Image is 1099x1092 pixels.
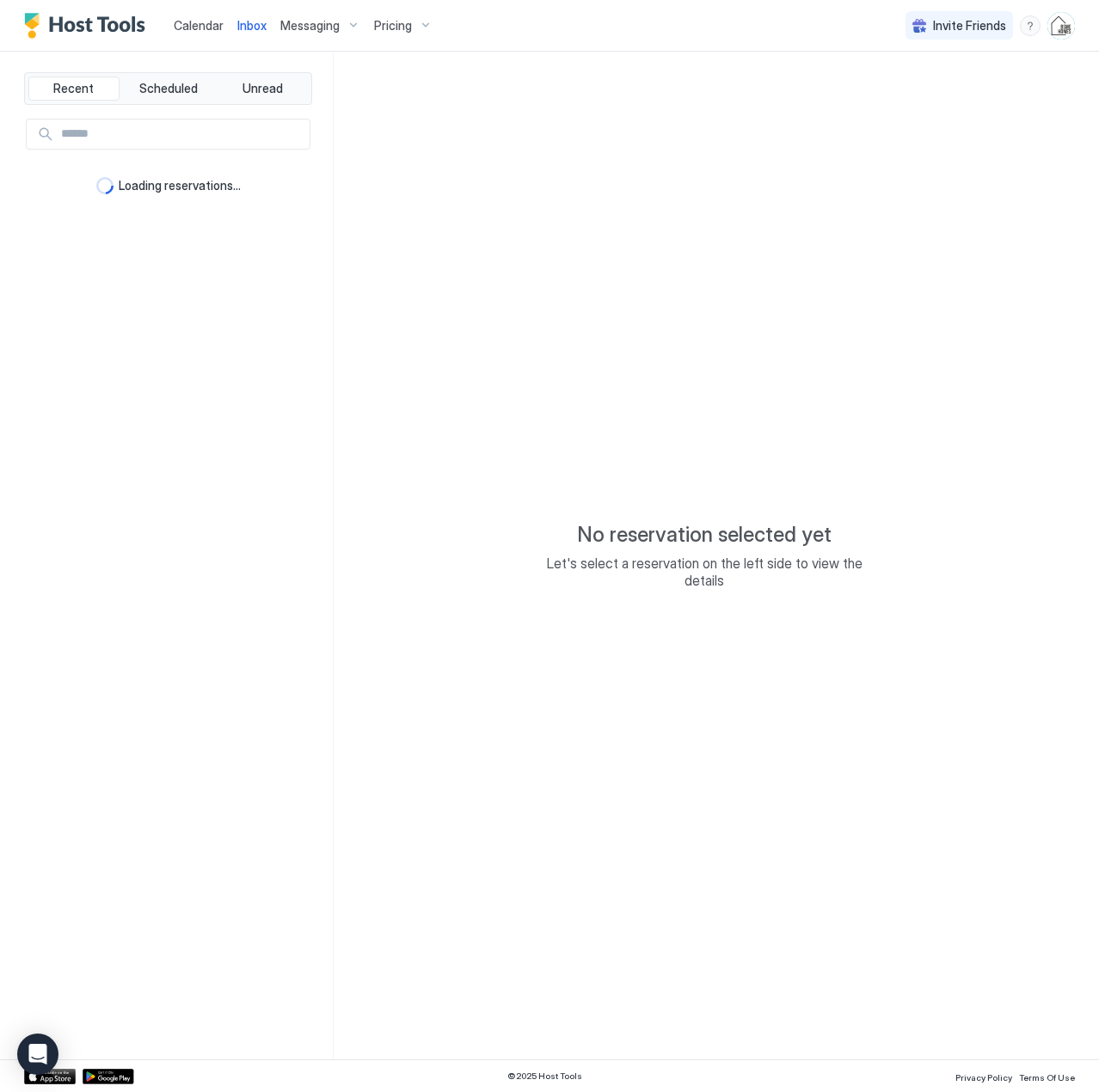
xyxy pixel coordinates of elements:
[96,177,114,194] div: loading
[507,1071,582,1082] span: © 2025 Host Tools
[24,1069,76,1084] a: App Store
[139,81,198,96] span: Scheduled
[83,1069,134,1084] a: Google Play Store
[955,1067,1012,1085] a: Privacy Policy
[1019,1067,1075,1085] a: Terms Of Use
[577,522,832,548] span: No reservation selected yet
[24,72,312,105] div: tab-group
[1020,15,1041,36] div: menu
[123,77,214,101] button: Scheduled
[24,13,153,39] a: Host Tools Logo
[243,81,283,96] span: Unread
[1047,12,1075,40] div: User profile
[28,77,120,101] button: Recent
[237,16,267,34] a: Inbox
[174,16,224,34] a: Calendar
[933,18,1006,34] span: Invite Friends
[217,77,308,101] button: Unread
[280,18,340,34] span: Messaging
[119,178,241,193] span: Loading reservations...
[1019,1072,1075,1083] span: Terms Of Use
[532,555,876,589] span: Let's select a reservation on the left side to view the details
[955,1072,1012,1083] span: Privacy Policy
[374,18,412,34] span: Pricing
[237,18,267,33] span: Inbox
[54,120,310,149] input: Input Field
[17,1034,58,1075] div: Open Intercom Messenger
[53,81,94,96] span: Recent
[174,18,224,33] span: Calendar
